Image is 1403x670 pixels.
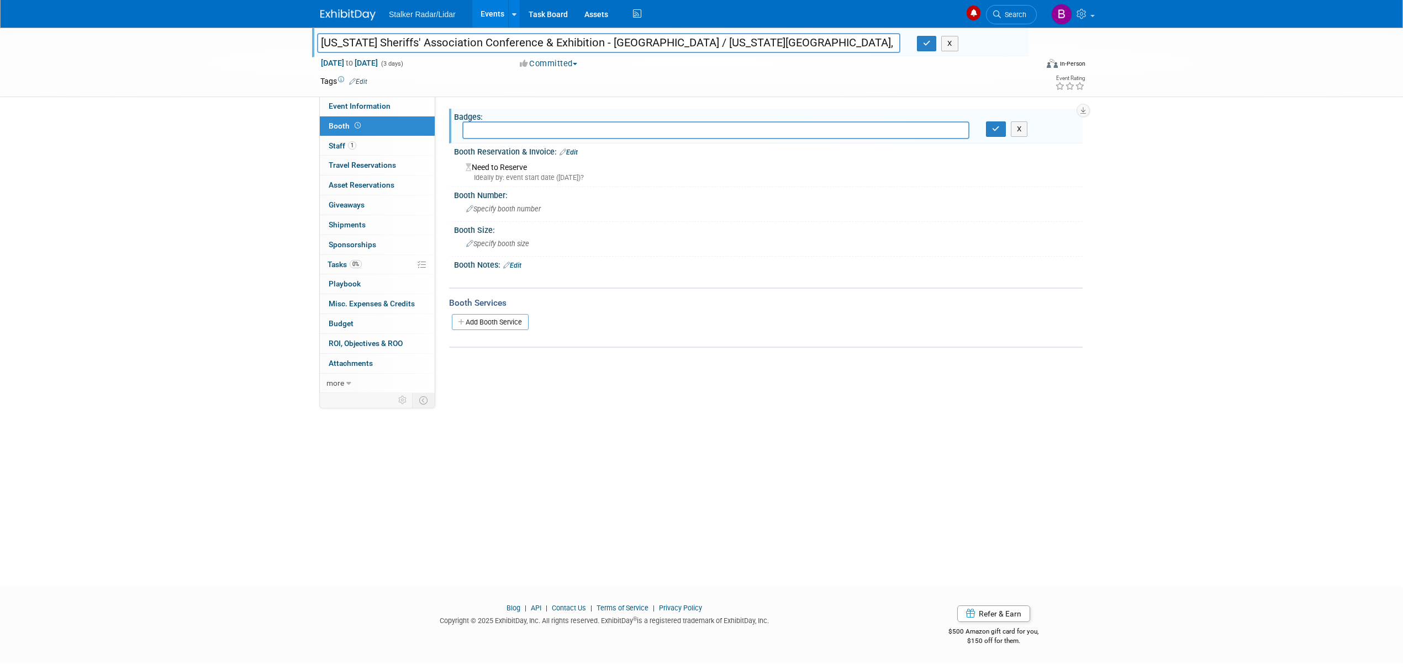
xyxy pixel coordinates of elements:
[466,205,541,213] span: Specify booth number
[1047,59,1058,68] img: Format-Inperson.png
[454,257,1083,271] div: Booth Notes:
[972,57,1085,74] div: Event Format
[1059,60,1085,68] div: In-Person
[320,294,435,313] a: Misc. Expenses & Credits
[349,78,367,86] a: Edit
[1055,76,1085,81] div: Event Rating
[320,255,435,274] a: Tasks0%
[329,220,366,229] span: Shipments
[516,58,582,70] button: Committed
[393,393,413,407] td: Personalize Event Tab Strip
[560,148,578,156] a: Edit
[1011,121,1028,137] button: X
[348,141,356,150] span: 1
[329,299,415,308] span: Misc. Expenses & Credits
[503,262,521,269] a: Edit
[329,141,356,150] span: Staff
[905,620,1083,645] div: $500 Amazon gift card for you,
[320,215,435,235] a: Shipments
[905,636,1083,646] div: $150 off for them.
[633,616,637,622] sup: ®
[329,102,391,110] span: Event Information
[597,604,648,612] a: Terms of Service
[320,58,378,68] span: [DATE] [DATE]
[941,36,958,51] button: X
[986,5,1037,24] a: Search
[588,604,595,612] span: |
[320,156,435,175] a: Travel Reservations
[522,604,529,612] span: |
[329,121,363,130] span: Booth
[328,260,362,269] span: Tasks
[320,136,435,156] a: Staff1
[454,222,1083,236] div: Booth Size:
[466,240,529,248] span: Specify booth size
[320,274,435,294] a: Playbook
[320,97,435,116] a: Event Information
[329,240,376,249] span: Sponsorships
[326,379,344,387] span: more
[543,604,550,612] span: |
[320,9,376,20] img: ExhibitDay
[454,109,1083,123] div: Badges:
[1051,4,1072,25] img: Brooke Journet
[329,200,365,209] span: Giveaways
[320,195,435,215] a: Giveaways
[389,10,456,19] span: Stalker Radar/Lidar
[329,180,394,189] span: Asset Reservations
[329,161,396,169] span: Travel Reservations
[452,314,529,330] a: Add Booth Service
[650,604,657,612] span: |
[329,279,361,288] span: Playbook
[1001,10,1026,19] span: Search
[320,374,435,393] a: more
[329,319,354,328] span: Budget
[413,393,435,407] td: Toggle Event Tabs
[320,334,435,353] a: ROI, Objectives & ROO
[320,613,888,626] div: Copyright © 2025 ExhibitDay, Inc. All rights reserved. ExhibitDay is a registered trademark of Ex...
[507,604,520,612] a: Blog
[320,314,435,333] a: Budget
[344,59,355,67] span: to
[320,354,435,373] a: Attachments
[350,260,362,268] span: 0%
[352,121,363,130] span: Booth not reserved yet
[462,159,1074,183] div: Need to Reserve
[552,604,586,612] a: Contact Us
[380,60,403,67] span: (3 days)
[320,176,435,195] a: Asset Reservations
[329,359,373,368] span: Attachments
[957,605,1030,622] a: Refer & Earn
[329,339,403,348] span: ROI, Objectives & ROO
[466,173,1074,183] div: Ideally by: event start date ([DATE])?
[454,143,1083,158] div: Booth Reservation & Invoice:
[449,297,1083,309] div: Booth Services
[320,235,435,254] a: Sponsorships
[659,604,702,612] a: Privacy Policy
[320,116,435,136] a: Booth
[531,604,541,612] a: API
[454,187,1083,201] div: Booth Number:
[320,76,367,87] td: Tags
